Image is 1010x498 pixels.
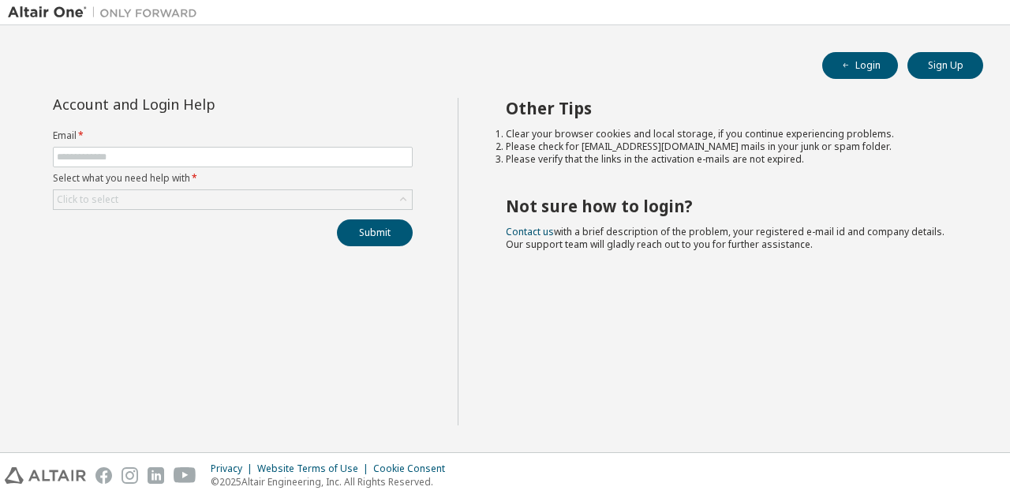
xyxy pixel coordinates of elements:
[506,225,554,238] a: Contact us
[8,5,205,21] img: Altair One
[211,475,454,489] p: © 2025 Altair Engineering, Inc. All Rights Reserved.
[506,153,956,166] li: Please verify that the links in the activation e-mails are not expired.
[53,129,413,142] label: Email
[506,140,956,153] li: Please check for [EMAIL_ADDRESS][DOMAIN_NAME] mails in your junk or spam folder.
[822,52,898,79] button: Login
[506,196,956,216] h2: Not sure how to login?
[257,462,373,475] div: Website Terms of Use
[53,98,341,110] div: Account and Login Help
[174,467,196,484] img: youtube.svg
[211,462,257,475] div: Privacy
[53,172,413,185] label: Select what you need help with
[373,462,454,475] div: Cookie Consent
[95,467,112,484] img: facebook.svg
[148,467,164,484] img: linkedin.svg
[506,98,956,118] h2: Other Tips
[122,467,138,484] img: instagram.svg
[57,193,118,206] div: Click to select
[5,467,86,484] img: altair_logo.svg
[337,219,413,246] button: Submit
[506,128,956,140] li: Clear your browser cookies and local storage, if you continue experiencing problems.
[907,52,983,79] button: Sign Up
[506,225,945,251] span: with a brief description of the problem, your registered e-mail id and company details. Our suppo...
[54,190,412,209] div: Click to select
